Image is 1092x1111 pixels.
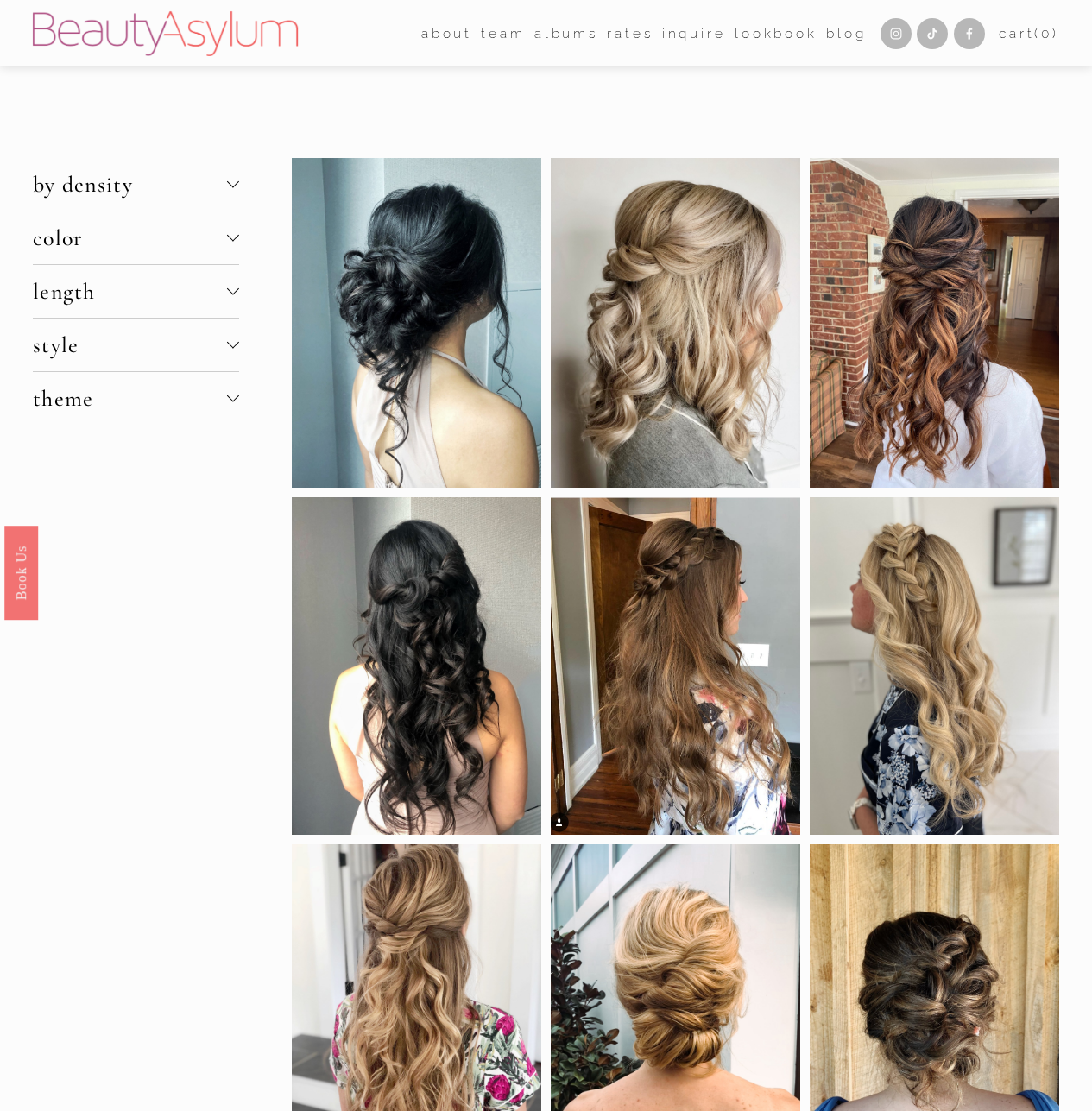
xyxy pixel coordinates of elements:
a: Book Us [4,525,38,619]
span: theme [33,385,227,412]
span: 0 [1041,25,1052,41]
a: Rates [607,20,653,47]
img: Beauty Asylum | Bridal Hair &amp; Makeup Charlotte &amp; Atlanta [33,11,298,56]
span: ( ) [1034,25,1059,41]
a: 0 items in cart [999,22,1059,46]
a: Blog [826,20,866,47]
span: about [421,22,472,46]
a: albums [534,20,598,47]
a: folder dropdown [481,20,525,47]
button: theme [33,372,239,425]
button: length [33,265,239,318]
button: by density [33,158,239,211]
a: Inquire [662,20,726,47]
span: length [33,278,227,305]
button: style [33,319,239,371]
a: Instagram [881,18,912,49]
span: team [481,22,525,46]
span: style [33,331,227,358]
a: folder dropdown [421,20,472,47]
span: color [33,224,227,251]
button: color [33,211,239,264]
a: TikTok [917,18,948,49]
span: by density [33,171,227,198]
a: Facebook [954,18,985,49]
a: Lookbook [735,20,817,47]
